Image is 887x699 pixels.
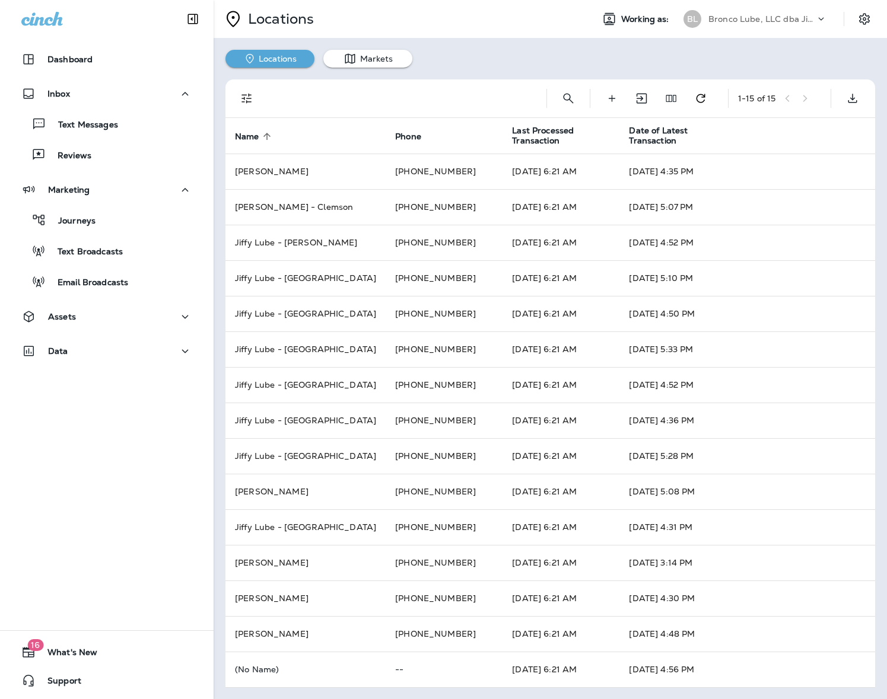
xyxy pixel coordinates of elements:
p: Dashboard [47,55,93,64]
td: [DATE] 6:21 AM [503,331,619,367]
td: [PHONE_NUMBER] [386,545,503,580]
td: [PERSON_NAME] [225,154,386,189]
td: [DATE] 6:21 AM [503,652,619,687]
p: Text Broadcasts [46,247,123,258]
button: Inbox [12,82,202,106]
td: [DATE] 6:21 AM [503,474,619,509]
span: Phone [395,132,421,142]
td: [PHONE_NUMBER] [386,367,503,403]
td: [DATE] 6:21 AM [503,296,619,331]
td: [DATE] 6:21 AM [503,616,619,652]
td: [PHONE_NUMBER] [386,154,503,189]
p: Inbox [47,89,70,98]
span: Name [235,132,259,142]
span: Last Processed Transaction [512,126,615,146]
td: [PHONE_NUMBER] [386,331,503,367]
p: Journeys [46,216,96,227]
td: [PHONE_NUMBER] [386,403,503,438]
button: Marketing [12,178,202,202]
button: Text Messages [12,111,202,136]
button: Settings [854,8,875,30]
td: [DATE] 5:33 PM [619,331,875,367]
button: Data [12,339,202,363]
button: Email Broadcasts [12,269,202,294]
button: Import Locations [630,87,653,110]
td: Jiffy Lube - [PERSON_NAME] [225,225,386,260]
td: [PHONE_NUMBER] [386,509,503,545]
td: [DATE] 5:28 PM [619,438,875,474]
button: Locations [225,50,314,68]
td: [DATE] 6:21 AM [503,403,619,438]
td: [DATE] 4:48 PM [619,616,875,652]
td: [PHONE_NUMBER] [386,580,503,616]
button: Create Location [600,87,624,110]
td: [PHONE_NUMBER] [386,189,503,225]
td: Jiffy Lube - [GEOGRAPHIC_DATA] [225,260,386,296]
span: Date of Latest Transaction [629,126,716,146]
p: Reviews [46,151,91,162]
td: [DATE] 3:14 PM [619,545,875,580]
td: [PHONE_NUMBER] [386,474,503,509]
td: [PHONE_NUMBER] [386,225,503,260]
button: Reviews [12,142,202,167]
td: [PERSON_NAME] [225,580,386,616]
td: [PHONE_NUMBER] [386,260,503,296]
td: [DATE] 6:21 AM [503,580,619,616]
button: Journeys [12,208,202,232]
p: -- [395,665,493,674]
td: Jiffy Lube - [GEOGRAPHIC_DATA] [225,403,386,438]
td: [PERSON_NAME] [225,616,386,652]
p: Bronco Lube, LLC dba Jiffy Lube [708,14,815,24]
td: [DATE] 6:21 AM [503,367,619,403]
span: What's New [36,647,97,662]
span: 16 [27,639,43,651]
p: Locations [243,10,314,28]
button: Filters [235,87,259,110]
td: [DATE] 6:21 AM [503,260,619,296]
td: [DATE] 4:56 PM [619,652,875,687]
span: Phone [395,131,437,142]
td: [DATE] 4:30 PM [619,580,875,616]
td: [DATE] 6:21 AM [503,225,619,260]
td: [PHONE_NUMBER] [386,438,503,474]
td: [PERSON_NAME] [225,545,386,580]
td: [DATE] 5:10 PM [619,260,875,296]
td: [DATE] 6:21 AM [503,509,619,545]
td: Jiffy Lube - [GEOGRAPHIC_DATA] [225,331,386,367]
button: Export as CSV [841,87,864,110]
span: Name [235,131,275,142]
div: BL [683,10,701,28]
td: [DATE] 4:50 PM [619,296,875,331]
button: Dashboard [12,47,202,71]
p: Text Messages [46,120,118,131]
p: Assets [48,312,76,321]
td: [DATE] 4:52 PM [619,367,875,403]
td: [DATE] 4:52 PM [619,225,875,260]
td: Jiffy Lube - [GEOGRAPHIC_DATA] [225,438,386,474]
td: [PHONE_NUMBER] [386,296,503,331]
p: Marketing [48,185,90,194]
td: [DATE] 6:21 AM [503,545,619,580]
td: [PERSON_NAME] - Clemson [225,189,386,225]
button: Assets [12,305,202,328]
button: Edit Fields [659,87,683,110]
td: [PHONE_NUMBER] [386,616,503,652]
span: Refresh transaction statistics [689,92,713,103]
td: Jiffy Lube - [GEOGRAPHIC_DATA] [225,509,386,545]
div: 1 - 15 of 15 [738,94,775,103]
button: Search Locations [557,87,580,110]
td: [DATE] 6:21 AM [503,189,619,225]
button: Markets [323,50,412,68]
td: [DATE] 5:07 PM [619,189,875,225]
td: [DATE] 6:21 AM [503,438,619,474]
td: Jiffy Lube - [GEOGRAPHIC_DATA] [225,296,386,331]
button: Collapse Sidebar [176,7,209,31]
p: (No Name) [235,665,376,674]
span: Date of Latest Transaction [629,126,732,146]
td: [PERSON_NAME] [225,474,386,509]
td: [DATE] 5:08 PM [619,474,875,509]
td: [DATE] 4:36 PM [619,403,875,438]
span: Last Processed Transaction [512,126,599,146]
button: 16What's New [12,640,202,664]
p: Data [48,346,68,356]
